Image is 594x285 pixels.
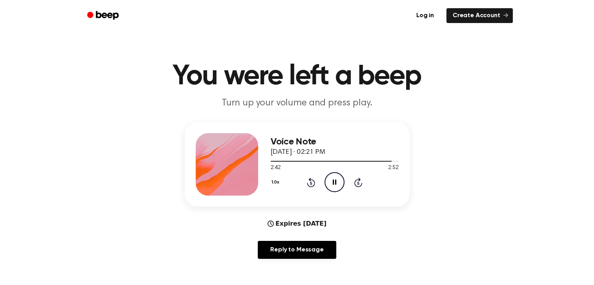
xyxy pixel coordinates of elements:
[271,176,282,189] button: 1.0x
[268,219,326,228] div: Expires [DATE]
[271,137,399,147] h3: Voice Note
[82,8,126,23] a: Beep
[147,97,447,110] p: Turn up your volume and press play.
[97,62,497,91] h1: You were left a beep
[388,164,398,172] span: 2:52
[271,164,281,172] span: 2:42
[258,241,336,259] a: Reply to Message
[446,8,513,23] a: Create Account
[271,149,325,156] span: [DATE] · 02:21 PM
[408,7,442,25] a: Log in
